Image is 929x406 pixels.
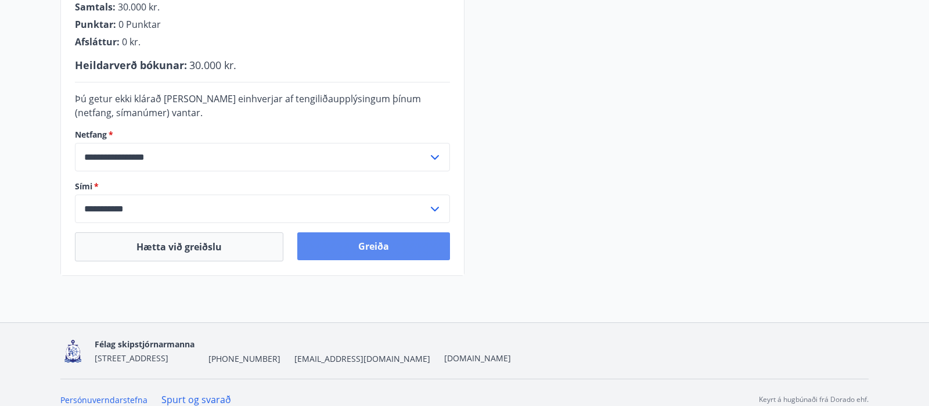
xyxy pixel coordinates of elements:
span: 0 kr. [122,35,141,48]
button: Hætta við greiðslu [75,232,283,261]
span: 0 Punktar [118,18,161,31]
span: Punktar : [75,18,116,31]
a: Persónuverndarstefna [60,394,147,405]
span: Samtals : [75,1,116,13]
a: Spurt og svarað [161,393,231,406]
span: [STREET_ADDRESS] [95,353,168,364]
span: [PHONE_NUMBER] [208,353,280,365]
a: [DOMAIN_NAME] [444,353,511,364]
button: Greiða [297,232,450,260]
span: Heildarverð bókunar : [75,58,187,72]
img: 4fX9JWmG4twATeQ1ej6n556Sc8UHidsvxQtc86h8.png [60,339,85,364]
p: Keyrt á hugbúnaði frá Dorado ehf. [759,394,869,405]
span: 30.000 kr. [118,1,160,13]
span: 30.000 kr. [189,58,236,72]
span: Félag skipstjórnarmanna [95,339,195,350]
span: Þú getur ekki klárað [PERSON_NAME] einhverjar af tengiliðaupplýsingum þínum (netfang, símanúmer) ... [75,92,421,119]
label: Sími [75,181,450,192]
label: Netfang [75,129,450,141]
span: [EMAIL_ADDRESS][DOMAIN_NAME] [294,353,430,365]
span: Afsláttur : [75,35,120,48]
